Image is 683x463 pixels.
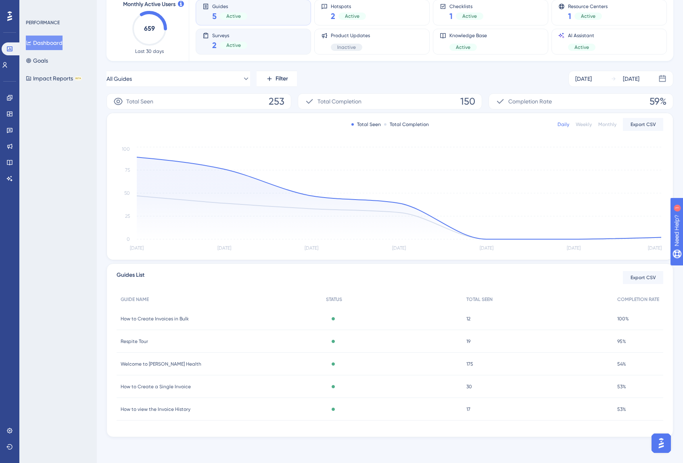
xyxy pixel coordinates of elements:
[56,4,58,11] div: 1
[75,76,82,80] div: BETA
[26,36,63,50] button: Dashboard
[26,71,82,86] button: Impact ReportsBETA
[26,19,60,26] div: PERFORMANCE
[19,2,50,12] span: Need Help?
[26,53,48,68] button: Goals
[649,431,673,455] iframe: UserGuiding AI Assistant Launcher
